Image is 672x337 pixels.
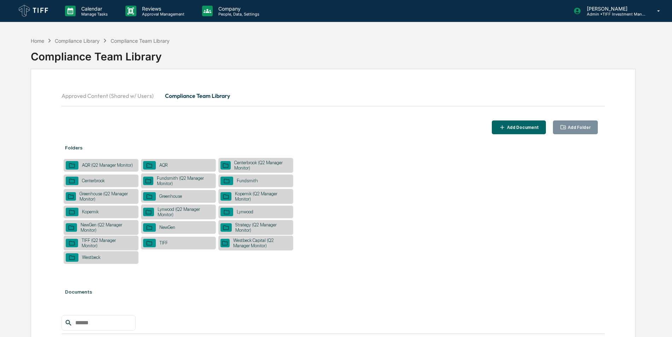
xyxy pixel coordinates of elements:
p: Approval Management [136,12,188,17]
div: Centerbrook [78,178,108,183]
p: People, Data, Settings [213,12,263,17]
div: Lynwood [233,209,257,214]
p: Admin • TIFF Investment Management [581,12,647,17]
button: Add Folder [553,120,598,134]
div: Add Document [506,125,539,130]
div: Greenhouse [156,194,185,199]
div: Compliance Team Library [111,38,170,44]
p: Manage Tasks [76,12,111,17]
div: Folders [61,138,605,158]
div: TIFF (Q2 Manager Monitor) [78,238,136,248]
div: Fundsmith [233,178,261,183]
div: Kopernik (Q2 Manager Monitor) [231,191,291,202]
p: [PERSON_NAME] [581,6,647,12]
div: Westbeck Capital (Q2 Manager Monitor) [230,238,291,248]
iframe: Open customer support [649,314,668,333]
button: Compliance Team Library [159,87,236,104]
div: NewGen (Q2 Manager Monitor) [77,222,136,233]
p: Reviews [136,6,188,12]
div: TIFF [156,240,171,246]
div: Add Folder [566,125,591,130]
div: Greenhouse (Q2 Manager Monitor) [76,191,136,202]
div: AQR [156,162,171,168]
div: Lynwood (Q2 Manager Monitor) [154,207,213,217]
div: Strategy (Q2 Manager Monitor) [232,222,291,233]
p: Company [213,6,263,12]
div: AQR (Q2 Manager Monitor) [78,162,136,168]
div: Home [31,38,44,44]
div: secondary tabs example [61,87,605,104]
div: Fundsmith (Q2 Manager Monitor) [153,176,213,186]
div: Westbeck [78,255,104,260]
button: Approved Content (Shared w/ Users) [61,87,159,104]
div: Documents [61,282,605,302]
button: Add Document [492,120,546,134]
div: NewGen [156,225,179,230]
div: Kopernik [78,209,102,214]
div: Compliance Team Library [31,45,636,63]
div: Centerbrook (Q2 Manager Monitor) [231,160,291,171]
p: Calendar [76,6,111,12]
div: Compliance Library [55,38,100,44]
img: logo [17,3,51,19]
